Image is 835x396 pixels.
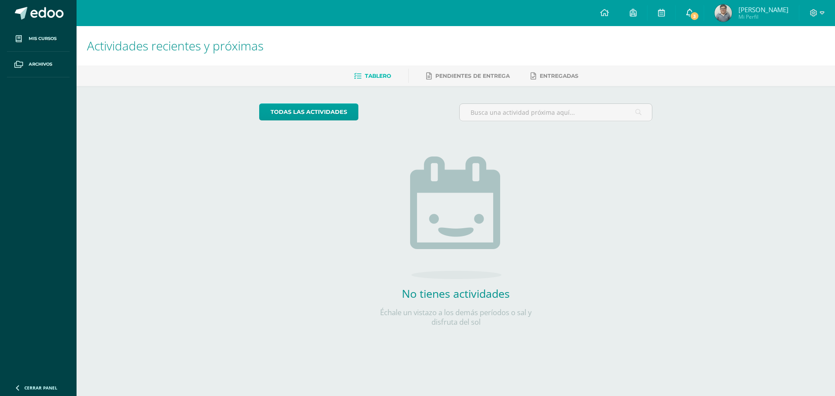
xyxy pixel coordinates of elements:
[369,308,543,327] p: Échale un vistazo a los demás períodos o sal y disfruta del sol
[369,286,543,301] h2: No tienes actividades
[690,11,699,21] span: 3
[259,103,358,120] a: todas las Actividades
[7,52,70,77] a: Archivos
[715,4,732,22] img: 3ba3423faefa342bc2c5b8ea565e626e.png
[365,73,391,79] span: Tablero
[738,13,788,20] span: Mi Perfil
[426,69,510,83] a: Pendientes de entrega
[24,385,57,391] span: Cerrar panel
[87,37,264,54] span: Actividades recientes y próximas
[540,73,578,79] span: Entregadas
[738,5,788,14] span: [PERSON_NAME]
[7,26,70,52] a: Mis cursos
[29,35,57,42] span: Mis cursos
[460,104,652,121] input: Busca una actividad próxima aquí...
[29,61,52,68] span: Archivos
[531,69,578,83] a: Entregadas
[354,69,391,83] a: Tablero
[435,73,510,79] span: Pendientes de entrega
[410,156,501,279] img: no_activities.png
